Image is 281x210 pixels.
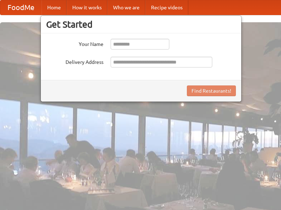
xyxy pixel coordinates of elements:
[67,0,107,15] a: How it works
[46,57,103,66] label: Delivery Address
[107,0,145,15] a: Who we are
[46,19,236,30] h3: Get Started
[145,0,188,15] a: Recipe videos
[46,39,103,48] label: Your Name
[0,0,42,15] a: FoodMe
[42,0,67,15] a: Home
[187,85,236,96] button: Find Restaurants!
